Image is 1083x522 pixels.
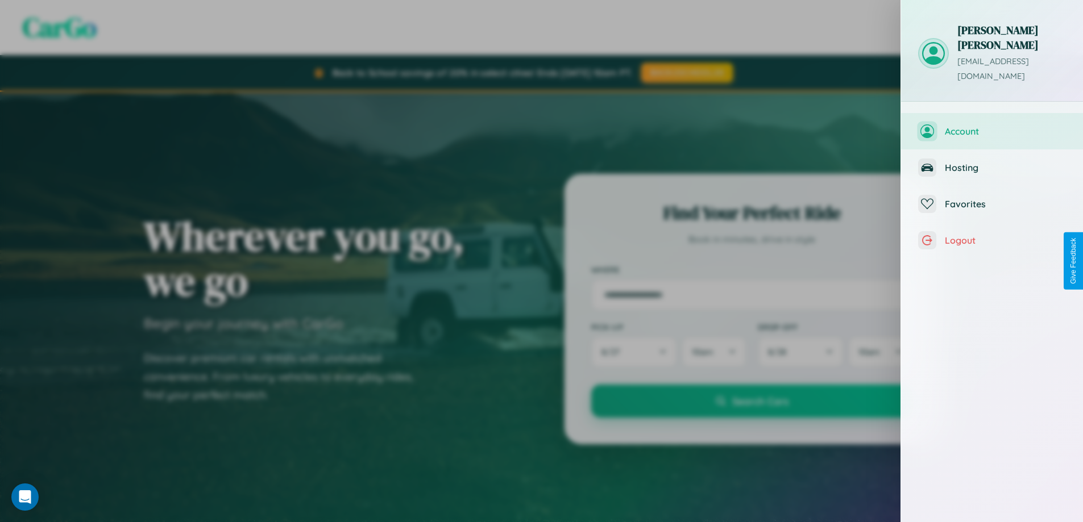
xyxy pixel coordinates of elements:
div: Give Feedback [1069,238,1077,284]
button: Account [901,113,1083,149]
h3: [PERSON_NAME] [PERSON_NAME] [957,23,1066,52]
button: Hosting [901,149,1083,186]
span: Logout [945,235,1066,246]
span: Hosting [945,162,1066,173]
span: Favorites [945,198,1066,210]
div: Open Intercom Messenger [11,483,39,511]
span: Account [945,126,1066,137]
p: [EMAIL_ADDRESS][DOMAIN_NAME] [957,55,1066,84]
button: Favorites [901,186,1083,222]
button: Logout [901,222,1083,258]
